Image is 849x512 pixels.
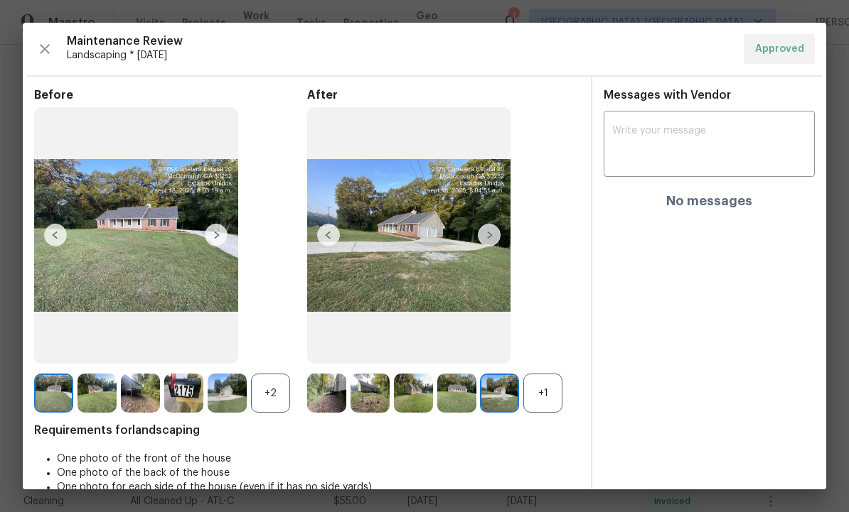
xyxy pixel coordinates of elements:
li: One photo of the front of the house [57,452,580,466]
img: right-chevron-button-url [478,224,501,246]
img: left-chevron-button-url [44,224,67,246]
span: Maintenance Review [67,34,732,48]
img: left-chevron-button-url [317,224,340,246]
div: +2 [251,374,290,413]
span: Landscaping * [DATE] [67,48,732,62]
span: After [307,88,580,102]
li: One photo of the back of the house [57,466,580,480]
span: Before [34,88,307,102]
div: +1 [523,374,562,413]
span: Requirements for landscaping [34,423,580,437]
span: Messages with Vendor [604,89,731,101]
h4: No messages [666,194,752,208]
img: right-chevron-button-url [205,224,228,246]
li: One photo for each side of the house (even if it has no side yards) [57,480,580,494]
